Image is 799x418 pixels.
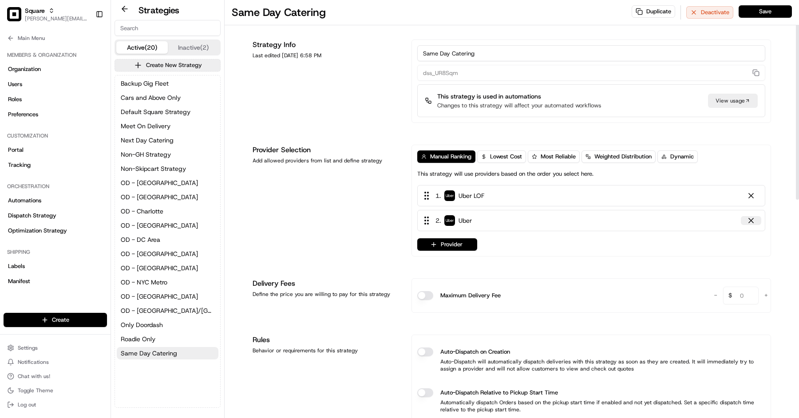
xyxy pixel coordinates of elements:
[417,185,765,206] div: 1. Uber LOF
[117,262,218,274] a: OD - [GEOGRAPHIC_DATA]
[632,5,675,18] button: Duplicate
[253,278,401,289] h1: Delivery Fees
[440,388,558,397] label: Auto-Dispatch Relative to Pickup Start Time
[444,190,455,201] img: uber-new-logo.jpeg
[75,129,82,136] div: 💻
[63,150,107,157] a: Powered byPylon
[4,245,107,259] div: Shipping
[117,304,218,317] a: OD - [GEOGRAPHIC_DATA]/[GEOGRAPHIC_DATA]
[4,313,107,327] button: Create
[725,288,736,306] span: $
[4,77,107,91] a: Users
[117,233,218,246] button: OD - DC Area
[18,128,68,137] span: Knowledge Base
[4,158,107,172] a: Tracking
[18,373,50,380] span: Chat with us!
[117,333,218,345] a: Roadie Only
[8,161,31,169] span: Tracking
[417,358,765,372] p: Auto-Dispatch will automatically dispatch deliveries with this strategy as soon as they are creat...
[151,87,162,98] button: Start new chat
[8,80,22,88] span: Users
[121,79,169,88] span: Backup Gig Fleet
[686,6,733,19] button: Deactivate
[117,91,218,104] button: Cars and Above Only
[52,316,69,324] span: Create
[417,150,475,163] button: Manual Ranking
[121,150,171,159] span: Non-GH Strategy
[121,107,190,116] span: Default Square Strategy
[490,153,522,161] span: Lowest Cost
[121,193,198,201] span: OD - [GEOGRAPHIC_DATA]
[18,344,38,351] span: Settings
[541,153,576,161] span: Most Reliable
[117,162,218,175] button: Non-Skipcart Strategy
[421,216,472,225] div: 2 .
[121,335,155,343] span: Roadie Only
[253,291,401,298] div: Define the price you are willing to pay for this strategy
[581,150,656,163] button: Weighted Distribution
[739,5,792,18] button: Save
[88,150,107,157] span: Pylon
[18,35,45,42] span: Main Menu
[253,347,401,354] div: Behavior or requirements for this strategy
[4,259,107,273] a: Labels
[8,146,24,154] span: Portal
[121,235,160,244] span: OD - DC Area
[417,399,765,413] p: Automatically dispatch Orders based on the pickup start time if enabled and not yet dispatched. S...
[84,128,142,137] span: API Documentation
[18,387,53,394] span: Toggle Theme
[477,150,526,163] button: Lowest Cost
[121,292,198,301] span: OD - [GEOGRAPHIC_DATA]
[437,92,601,101] p: This strategy is used in automations
[121,93,181,102] span: Cars and Above Only
[117,77,218,90] button: Backup Gig Fleet
[4,179,107,193] div: Orchestration
[121,349,177,358] span: Same Day Catering
[4,107,107,122] a: Preferences
[528,150,580,163] button: Most Reliable
[8,95,22,103] span: Roles
[117,177,218,189] a: OD - [GEOGRAPHIC_DATA]
[121,122,170,130] span: Meet On Delivery
[4,356,107,368] button: Notifications
[8,197,41,205] span: Automations
[4,32,107,44] button: Main Menu
[117,205,218,217] button: OD - Charlotte
[117,290,218,303] button: OD - [GEOGRAPHIC_DATA]
[4,193,107,208] a: Automations
[121,278,167,287] span: OD - NYC Metro
[440,347,510,356] label: Auto-Dispatch on Creation
[117,191,218,203] a: OD - [GEOGRAPHIC_DATA]
[4,370,107,383] button: Chat with us!
[117,248,218,260] a: OD - [GEOGRAPHIC_DATA]
[30,84,146,93] div: Start new chat
[117,319,218,331] button: Only Doordash
[71,125,146,141] a: 💻API Documentation
[4,342,107,354] button: Settings
[117,106,218,118] button: Default Square Strategy
[117,120,218,132] button: Meet On Delivery
[670,153,694,161] span: Dynamic
[8,227,67,235] span: Optimization Strategy
[121,136,174,145] span: Next Day Catering
[440,291,501,300] label: Maximum Delivery Fee
[594,153,652,161] span: Weighted Distribution
[417,170,593,178] p: This strategy will use providers based on the order you select here.
[8,65,41,73] span: Organization
[708,94,758,108] div: View usage
[4,129,107,143] div: Customization
[4,209,107,223] a: Dispatch Strategy
[4,224,107,238] a: Optimization Strategy
[421,191,484,201] div: 1 .
[117,148,218,161] a: Non-GH Strategy
[117,276,218,288] a: OD - NYC Metro
[8,277,30,285] span: Manifest
[4,143,107,157] a: Portal
[8,262,25,270] span: Labels
[115,20,221,36] input: Search
[459,191,484,200] span: Uber LOF
[417,238,477,251] button: Provider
